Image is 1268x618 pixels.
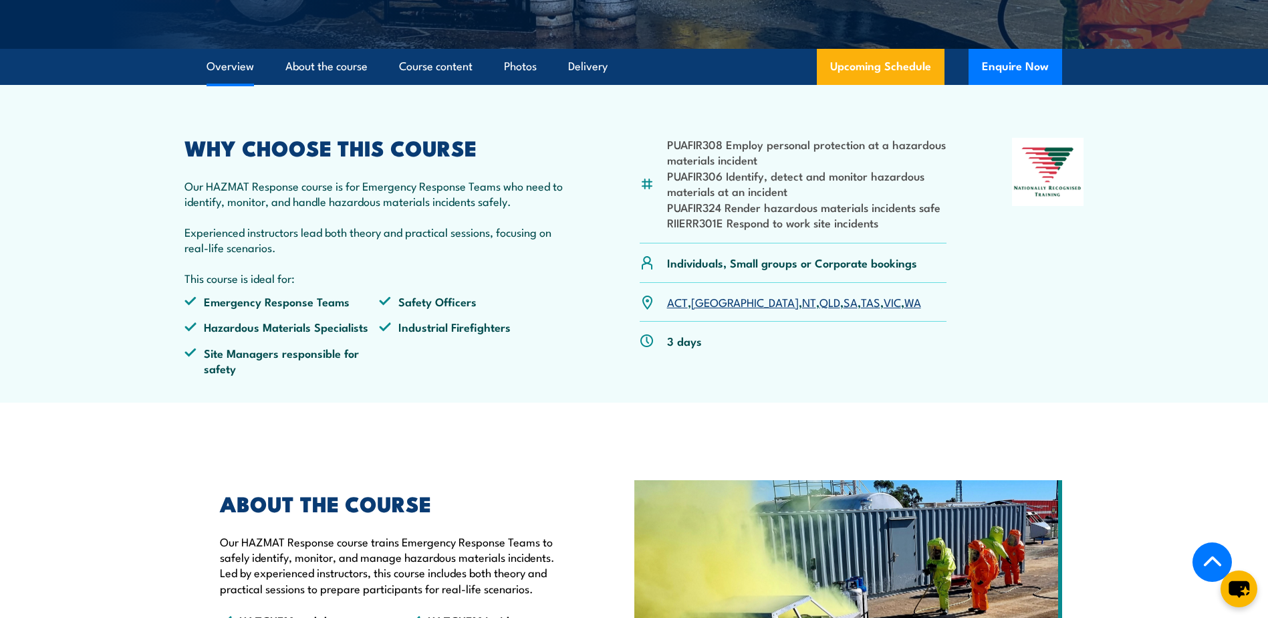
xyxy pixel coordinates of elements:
[844,294,858,310] a: SA
[1012,138,1084,206] img: Nationally Recognised Training logo.
[504,49,537,84] a: Photos
[667,168,947,199] li: PUAFIR306 Identify, detect and monitor hazardous materials at an incident
[667,333,702,348] p: 3 days
[399,49,473,84] a: Course content
[184,294,380,309] li: Emergency Response Teams
[184,319,380,334] li: Hazardous Materials Specialists
[184,270,575,286] p: This course is ideal for:
[568,49,608,84] a: Delivery
[969,49,1062,85] button: Enquire Now
[667,294,688,310] a: ACT
[184,178,575,209] p: Our HAZMAT Response course is for Emergency Response Teams who need to identify, monitor, and han...
[667,255,917,270] p: Individuals, Small groups or Corporate bookings
[884,294,901,310] a: VIC
[184,138,575,157] h2: WHY CHOOSE THIS COURSE
[667,199,947,215] li: PUAFIR324 Render hazardous materials incidents safe
[667,215,947,230] li: RIIERR301E Respond to work site incidents
[285,49,368,84] a: About the course
[817,49,944,85] a: Upcoming Schedule
[904,294,921,310] a: WA
[207,49,254,84] a: Overview
[667,136,947,168] li: PUAFIR308 Employ personal protection at a hazardous materials incident
[220,494,573,512] h2: ABOUT THE COURSE
[184,224,575,255] p: Experienced instructors lead both theory and practical sessions, focusing on real-life scenarios.
[184,345,380,377] li: Site Managers responsible for safety
[667,294,921,310] p: , , , , , , ,
[819,294,840,310] a: QLD
[861,294,880,310] a: TAS
[802,294,816,310] a: NT
[691,294,799,310] a: [GEOGRAPHIC_DATA]
[1221,571,1257,607] button: chat-button
[379,294,574,309] li: Safety Officers
[220,534,573,597] p: Our HAZMAT Response course trains Emergency Response Teams to safely identify, monitor, and manag...
[379,319,574,334] li: Industrial Firefighters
